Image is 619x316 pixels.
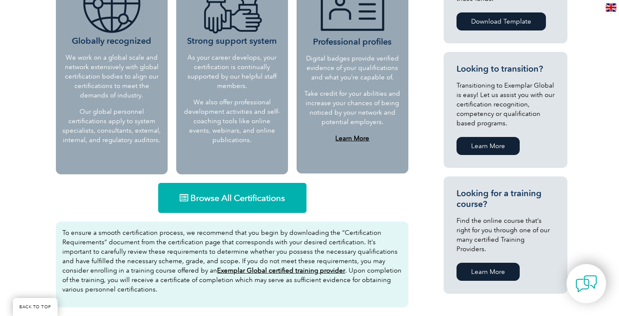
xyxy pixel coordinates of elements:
p: Take credit for your abilities and increase your chances of being noticed by your network and pot... [304,89,401,127]
p: Digital badges provide verified evidence of your qualifications and what you’re capable of. [304,54,401,82]
a: Download Template [457,12,546,30]
h3: Looking to transition? [457,64,555,74]
a: BACK TO TOP [13,298,58,316]
p: Transitioning to Exemplar Global is easy! Let us assist you with our certification recognition, c... [457,81,555,128]
a: Learn More [335,134,369,142]
p: To ensure a smooth certification process, we recommend that you begin by downloading the “Certifi... [62,228,402,294]
p: Our global personnel certifications apply to system specialists, consultants, external, internal,... [62,107,161,145]
p: We work on a global scale and network extensively with global certification bodies to align our c... [62,53,161,100]
a: Browse All Certifications [158,183,306,213]
img: en [606,3,616,12]
p: We also offer professional development activities and self-coaching tools like online events, web... [183,97,282,145]
p: Find the online course that’s right for you through one of our many certified Training Providers. [457,216,555,254]
a: Learn More [457,263,520,281]
p: As your career develops, your certification is continually supported by our helpful staff members. [183,53,282,91]
img: contact-chat.png [576,273,597,295]
a: Learn More [457,137,520,155]
span: Browse All Certifications [190,194,285,202]
a: Exemplar Global certified training provider [217,267,345,274]
h3: Looking for a training course? [457,188,555,210]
